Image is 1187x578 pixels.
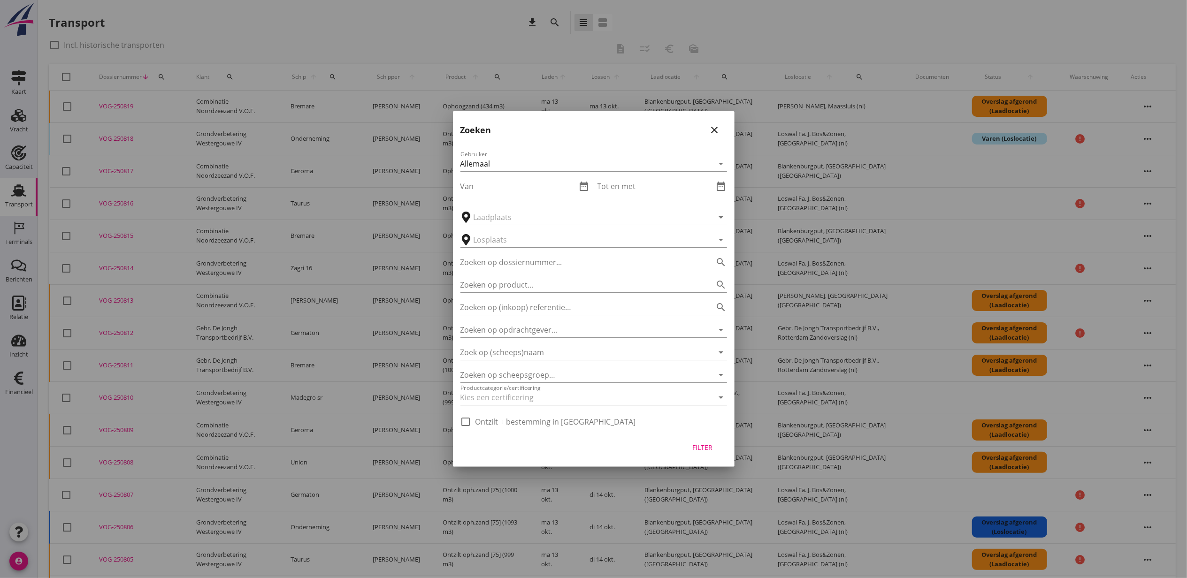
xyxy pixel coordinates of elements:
[716,279,727,290] i: search
[460,124,491,137] h2: Zoeken
[474,232,701,247] input: Losplaats
[579,181,590,192] i: date_range
[597,179,714,194] input: Tot en met
[716,324,727,335] i: arrow_drop_down
[716,234,727,245] i: arrow_drop_down
[460,179,577,194] input: Van
[475,417,636,426] label: Ontzilt + bestemming in [GEOGRAPHIC_DATA]
[460,160,490,168] div: Allemaal
[709,124,720,136] i: close
[460,322,701,337] input: Zoeken op opdrachtgever...
[716,181,727,192] i: date_range
[460,277,701,292] input: Zoeken op product...
[474,210,701,225] input: Laadplaats
[460,255,701,270] input: Zoeken op dossiernummer...
[682,439,723,456] button: Filter
[716,392,727,403] i: arrow_drop_down
[689,442,716,452] div: Filter
[716,347,727,358] i: arrow_drop_down
[460,300,701,315] input: Zoeken op (inkoop) referentie…
[460,345,701,360] input: Zoek op (scheeps)naam
[716,257,727,268] i: search
[716,158,727,169] i: arrow_drop_down
[716,212,727,223] i: arrow_drop_down
[716,369,727,380] i: arrow_drop_down
[716,302,727,313] i: search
